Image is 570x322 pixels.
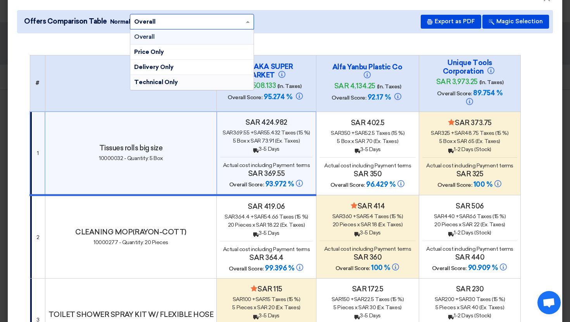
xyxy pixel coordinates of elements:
[434,221,440,228] span: 20
[237,304,256,311] span: Pieces x
[337,138,340,145] span: 5
[250,138,274,144] span: sar 73.91
[378,221,403,228] span: (Ex. Taxes)
[220,118,313,127] h4: sar 424.982
[431,59,508,76] h4: Unique Tools Corporation
[426,162,513,169] span: Actual cost including Payment terms
[320,229,416,237] div: 3-5 Days
[220,229,313,237] div: 3-5 Days
[422,253,517,262] h4: sar 440
[223,246,310,253] span: Actual cost including Payment terms
[30,112,45,195] td: 1
[320,212,416,220] div: 360 + 54 Taxes (15 %)
[355,130,365,136] span: sar
[443,138,456,145] span: Box x
[134,48,164,55] span: Price Only
[220,202,313,211] h4: sar 419.06
[422,229,517,237] div: 1-2 Days (Stock)
[265,180,294,188] span: 93.972 %
[223,129,233,136] span: sar
[237,138,250,144] span: Box x
[460,304,478,311] span: sar 40
[335,265,370,272] span: Overall Score:
[229,181,264,188] span: Overall Score:
[377,83,401,90] span: (In. Taxes)
[228,94,262,101] span: Overall Score:
[223,162,310,169] span: Actual cost including Payment terms
[332,213,343,220] span: sar
[475,138,500,145] span: (Ex. Taxes)
[257,304,275,311] span: sar 20
[354,296,364,303] span: sar
[537,291,561,314] a: Open chat
[422,119,517,127] h4: sar 373.75
[320,129,416,137] div: 350 + 52.5 Taxes (15 %)
[437,182,472,188] span: Overall Score:
[264,93,292,101] span: 95.274 %
[324,246,411,252] span: Actual cost including Payment terms
[355,138,373,145] span: sar 70
[233,138,236,144] span: 5
[265,264,294,272] span: 99.396 %
[422,145,517,153] div: 1-2 Days (Stock)
[422,212,517,220] div: 440 + 66 Taxes (15 %)
[358,304,376,311] span: sar 30
[220,285,313,293] h4: sar 115
[371,263,390,272] span: 100 %
[421,15,481,29] button: Export as PDF
[340,221,359,228] span: Pieces x
[439,138,442,145] span: 5
[337,304,357,311] span: Pieces x
[437,90,472,97] span: Overall Score:
[361,221,377,228] span: sar 18
[134,64,174,71] span: Delivery Only
[93,239,168,246] span: 10000277 - Quantity: 20 Pieces
[235,222,255,228] span: Pieces x
[220,213,313,221] div: 364.4 + 54.66 Taxes (15 %)
[320,202,416,210] h4: sar 414
[225,214,235,220] span: sar
[232,304,235,311] span: 5
[480,221,505,228] span: (Ex. Taxes)
[320,312,416,320] div: 3-5 Days
[320,145,416,153] div: 3-5 Days
[479,304,504,311] span: (Ex. Taxes)
[233,296,243,303] span: sar
[256,222,279,228] span: sar 18.22
[459,296,469,303] span: sar
[277,83,302,90] span: (In. Taxes)
[48,310,214,319] h4: TOILET SHOWER SPRAY KIT W/ FLEXIBLE HOSE
[431,130,441,136] span: sar
[442,221,461,228] span: Pieces x
[324,162,411,169] span: Actual cost including Payment terms
[432,265,466,272] span: Overall Score:
[422,295,517,303] div: 200 + 30 Taxes (15 %)
[333,221,339,228] span: 20
[366,180,395,189] span: 96.429 %
[320,285,416,293] h4: sar 172.5
[333,304,337,311] span: 5
[220,253,313,262] h4: sar 364.4
[320,119,416,127] h4: sar 402.5
[220,145,313,153] div: 3-5 Days
[280,222,305,228] span: (Ex. Taxes)
[220,295,313,303] div: 100 + 15 Taxes (15 %)
[373,138,398,145] span: (Ex. Taxes)
[229,265,263,272] span: Overall Score:
[320,295,416,303] div: 150 + 22.5 Taxes (15 %)
[99,155,163,162] span: 10000032 - Quantity: 5 Box
[48,144,213,152] h4: Tissues rolls big size
[220,129,313,137] div: 369.55 + 55.432 Taxes (15 %)
[436,77,478,86] span: sar 3,973.25
[332,95,366,101] span: Overall Score:
[356,213,367,220] span: sar
[24,16,107,27] span: Offers Comparison Table
[377,304,402,311] span: (Ex. Taxes)
[254,129,264,136] span: sar
[30,195,45,279] td: 2
[434,213,444,220] span: sar
[422,312,517,320] div: 1-2 Days (Stock)
[454,130,465,136] span: sar
[220,312,313,320] div: 3-5 Days
[426,246,513,252] span: Actual cost including Payment terms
